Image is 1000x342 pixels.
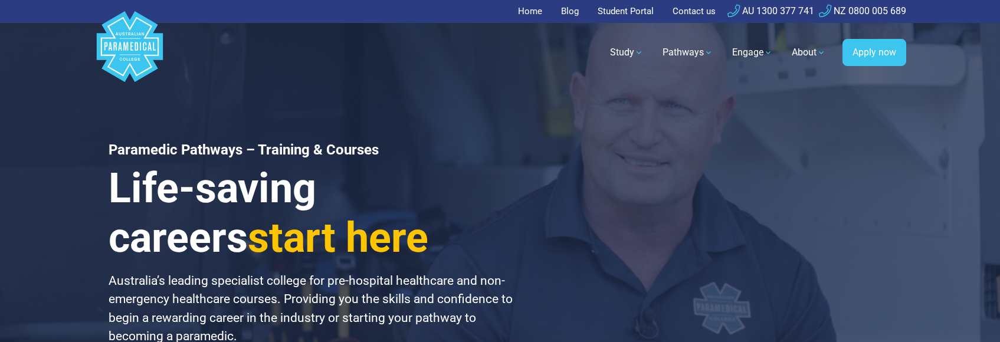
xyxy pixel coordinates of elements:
[725,36,780,69] a: Engage
[248,213,428,262] span: start here
[109,163,514,262] h3: Life-saving careers
[603,36,651,69] a: Study
[727,5,814,17] a: AU 1300 377 741
[655,36,720,69] a: Pathways
[109,142,514,159] h1: Paramedic Pathways – Training & Courses
[819,5,906,17] a: NZ 0800 005 689
[785,36,833,69] a: About
[842,39,906,66] a: Apply now
[94,23,165,83] a: Australian Paramedical College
